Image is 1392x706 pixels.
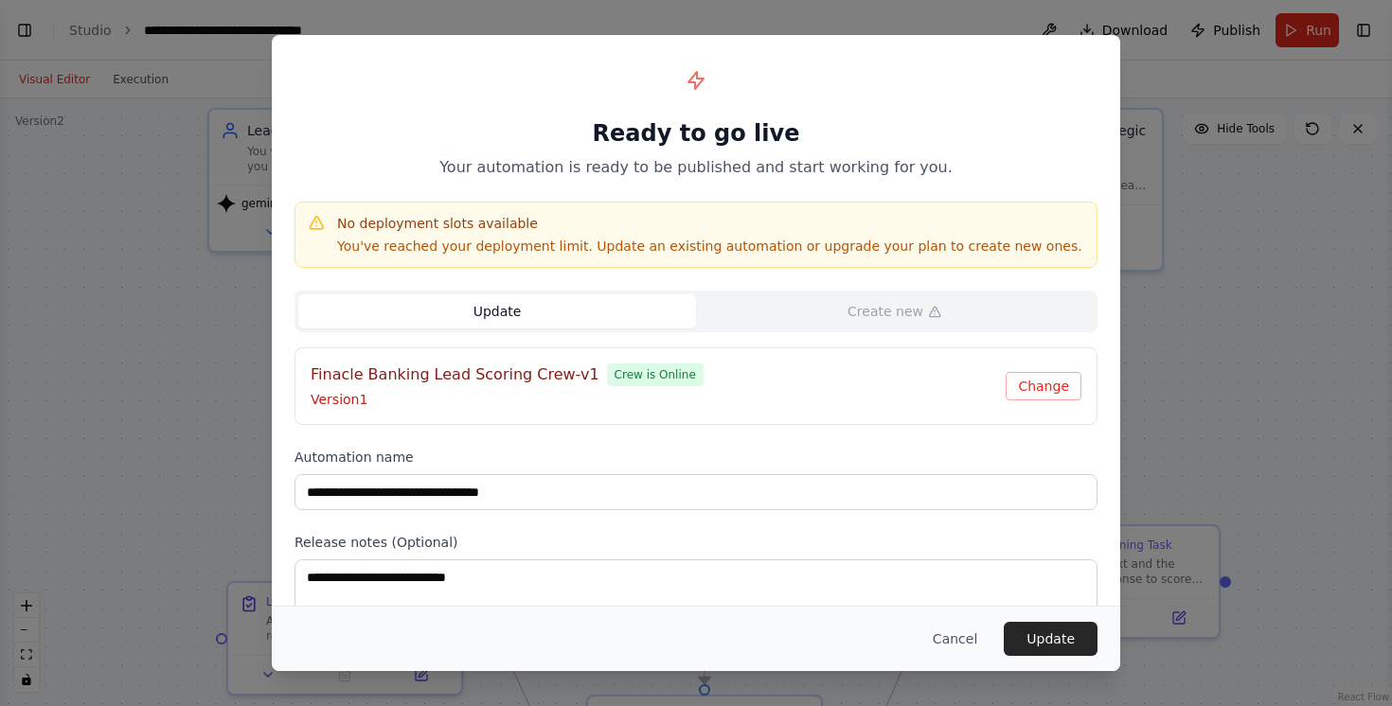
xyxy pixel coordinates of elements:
label: Release notes (Optional) [294,533,1098,552]
p: Version 1 [311,390,1006,409]
p: Your automation is ready to be published and start working for you. [294,156,1098,179]
button: Cancel [918,622,992,656]
h1: Ready to go live [294,118,1098,149]
button: Update [1004,622,1098,656]
label: Automation name [294,448,1098,467]
h4: No deployment slots available [337,214,1082,233]
button: Update [298,294,696,328]
span: Crew is Online [607,363,704,386]
button: Create new [696,294,1094,328]
p: You've reached your deployment limit. Update an existing automation or upgrade your plan to creat... [337,237,1082,256]
button: Change [1006,372,1081,400]
h4: Finacle Banking Lead Scoring Crew-v1 [311,363,599,386]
